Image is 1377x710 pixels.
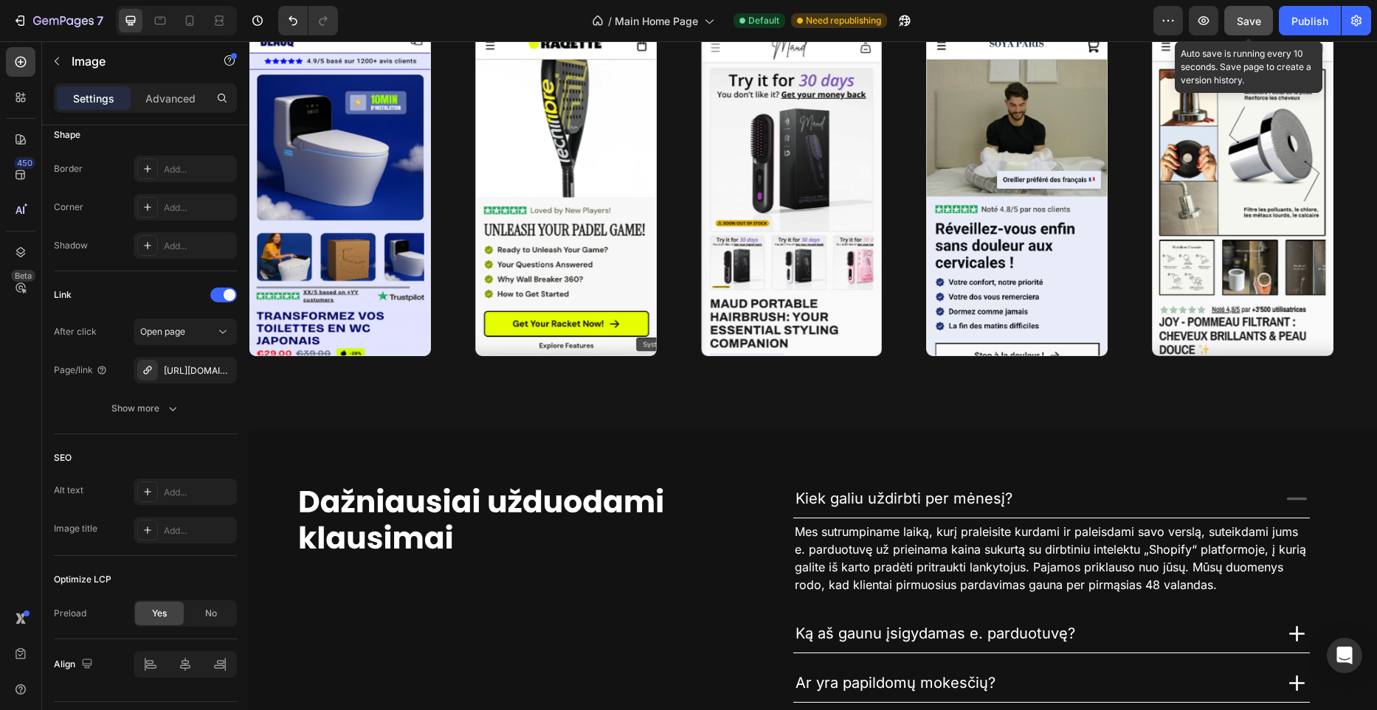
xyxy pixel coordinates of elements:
[54,325,97,338] div: After click
[278,6,338,35] div: Undo/Redo
[152,607,167,620] span: Yes
[164,201,233,215] div: Add...
[54,395,237,422] button: Show more
[547,448,764,466] span: Kiek galiu uždirbti per mėnesį?
[1291,13,1328,29] div: Publish
[249,41,1377,710] iframe: Design area
[51,439,415,515] img: gempages_581465094467093422-4a8c5419-d64b-4ae3-9ba1-3710e70686a5.svg
[205,607,217,620] span: No
[806,14,881,27] span: Need republishing
[72,52,197,70] p: Image
[54,239,88,252] div: Shadow
[54,288,72,302] div: Link
[97,12,103,29] p: 7
[1327,638,1362,673] div: Open Intercom Messenger
[164,240,233,253] div: Add...
[547,633,747,650] span: Ar yra papildomų mokesčių?
[134,319,237,345] button: Open page
[54,128,80,142] div: Shape
[14,157,35,169] div: 450
[54,607,86,620] div: Preload
[164,524,233,537] div: Add...
[140,326,185,337] span: Open page
[54,655,96,675] div: Align
[54,451,72,464] div: SEO
[164,163,233,176] div: Add...
[54,522,97,535] div: Image title
[54,162,83,175] div: Border
[1279,6,1341,35] button: Publish
[164,486,233,499] div: Add...
[748,14,779,27] span: Default
[54,201,83,214] div: Corner
[164,364,233,377] div: [URL][DOMAIN_NAME]
[615,13,698,29] span: Main Home Page
[1224,6,1273,35] button: Save
[6,6,110,35] button: 7
[54,573,111,586] div: Optimize LCP
[1237,15,1261,27] span: Save
[11,270,35,282] div: Beta
[145,91,196,106] p: Advanced
[54,363,108,377] div: Page/link
[73,91,114,106] p: Settings
[111,401,180,416] div: Show more
[608,13,612,29] span: /
[54,484,83,497] div: Alt text
[546,483,1057,551] span: Mes sutrumpiname laiką, kurį praleisite kurdami ir paleisdami savo verslą, suteikdami jums e. par...
[547,583,826,601] span: Ką aš gaunu įsigydamas e. parduotuvę?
